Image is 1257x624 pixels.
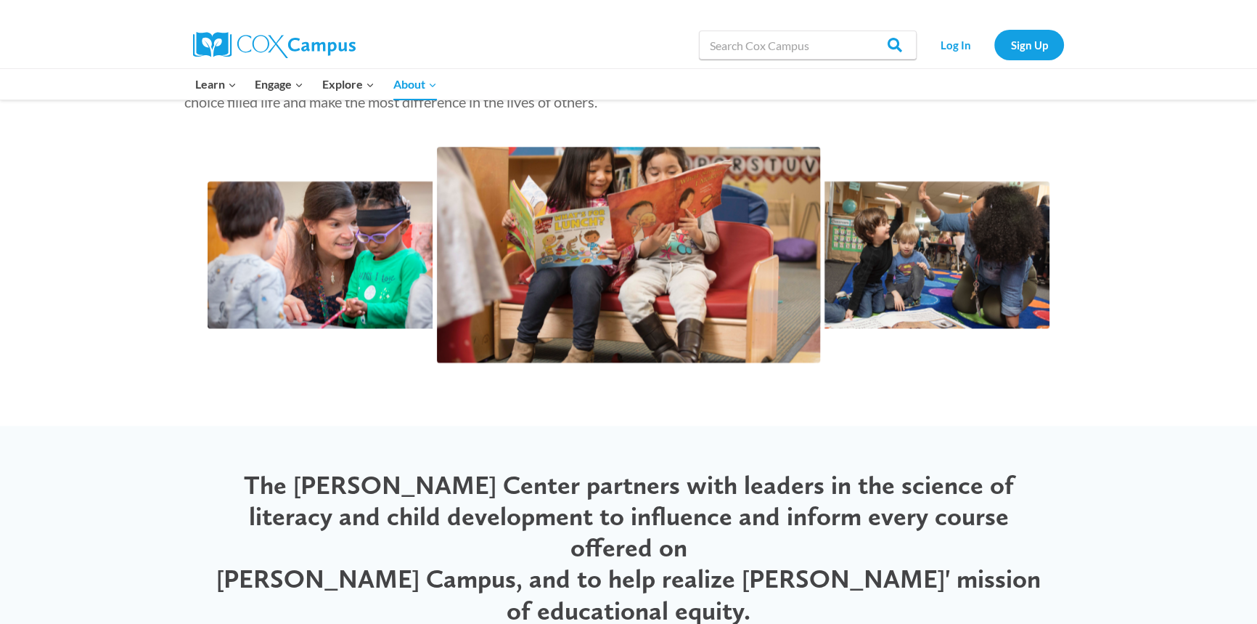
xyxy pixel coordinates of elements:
[208,142,1049,368] img: collage-of-kids-and-teachers
[994,30,1064,60] a: Sign Up
[186,69,446,100] nav: Primary Navigation
[699,31,917,60] input: Search Cox Campus
[184,23,1052,110] span: Since the very beginning, the [PERSON_NAME] Center has been dedicated to literacy and justice for...
[924,30,987,60] a: Log In
[313,69,384,100] button: Child menu of Explore
[246,69,314,100] button: Child menu of Engage
[924,30,1064,60] nav: Secondary Navigation
[186,69,246,100] button: Child menu of Learn
[193,32,356,58] img: Cox Campus
[384,69,446,100] button: Child menu of About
